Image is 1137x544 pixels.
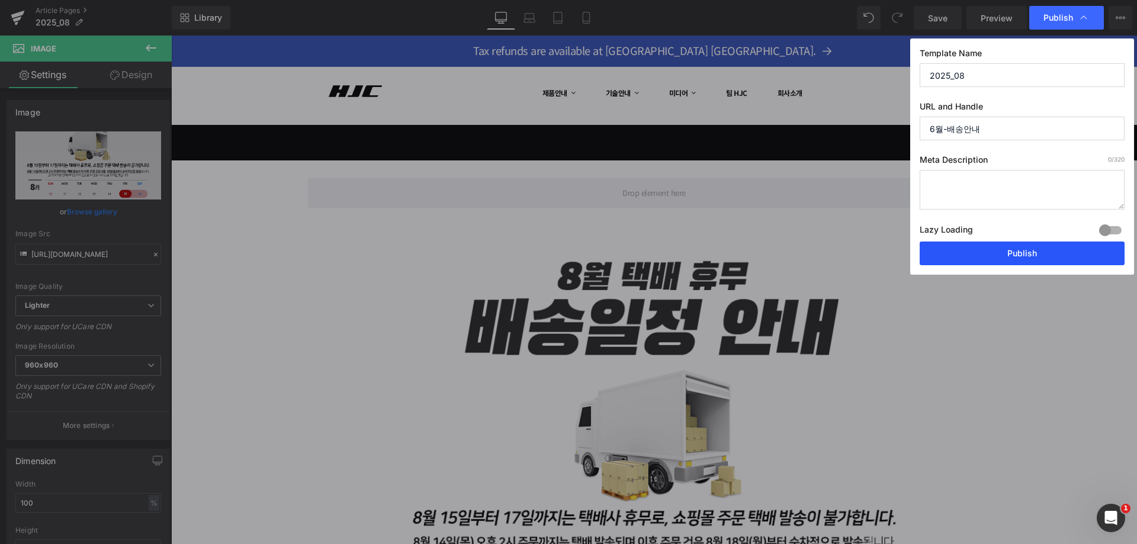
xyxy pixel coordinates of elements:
span: /320 [1108,156,1125,163]
span: 0 [1108,156,1112,163]
label: URL and Handle [920,101,1125,117]
span: 팀 HJC [555,53,576,62]
span: 1 [1121,504,1130,513]
span: 기술안내 [435,53,460,62]
p: Tax refunds are available at [GEOGRAPHIC_DATA] [GEOGRAPHIC_DATA]. [17,8,949,22]
summary: 기술안내 [421,47,476,67]
label: Template Name [920,48,1125,63]
span: 제품안내 [371,53,396,62]
label: Meta Description [920,154,1125,170]
button: Publish [920,242,1125,265]
summary: 미디어 [484,47,533,67]
span: 회사소개 [606,53,631,62]
span: 미디어 [498,53,517,62]
label: Lazy Loading [920,222,973,242]
summary: 제품안내 [358,47,412,67]
a: 팀 HJC [541,47,584,67]
span: Publish [1043,12,1073,23]
iframe: Intercom live chat [1097,504,1125,532]
a: 회사소개 [593,47,639,67]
